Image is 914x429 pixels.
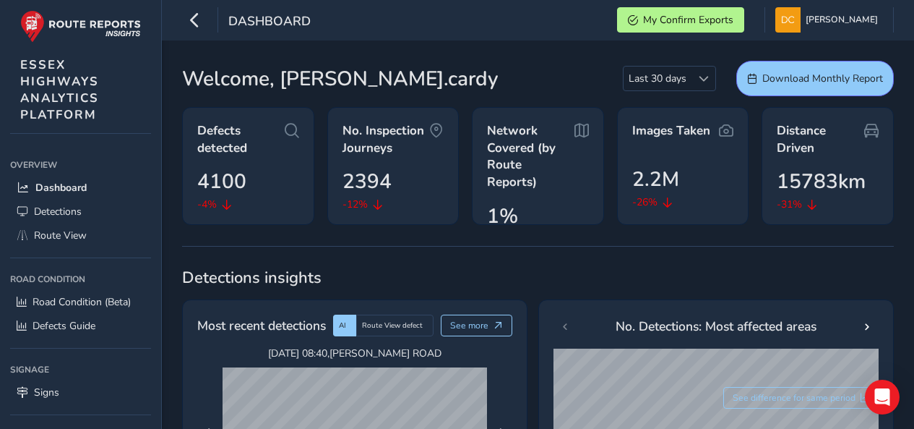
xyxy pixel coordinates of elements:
span: Network Covered (by Route Reports) [487,122,574,191]
span: Last 30 days [624,67,691,90]
span: Distance Driven [777,122,864,156]
span: See more [450,320,488,331]
span: -31% [777,197,802,212]
div: Route View defect [356,315,434,336]
span: Signs [34,386,59,399]
a: Signs [10,381,151,404]
span: ESSEX HIGHWAYS ANALYTICS PLATFORM [20,56,99,123]
span: Dashboard [35,181,87,195]
div: Open Intercom Messenger [865,380,900,415]
a: Detections [10,200,151,224]
button: [PERSON_NAME] [775,7,883,33]
span: [PERSON_NAME] [806,7,878,33]
span: See difference for same period [733,392,855,404]
span: Defects detected [197,122,285,156]
a: Defects Guide [10,314,151,338]
span: Images Taken [632,122,710,140]
img: rr logo [20,10,141,43]
span: [DATE] 08:40 , [PERSON_NAME] ROAD [223,347,487,360]
span: 1% [487,201,518,232]
a: Dashboard [10,176,151,200]
span: Download Monthly Report [762,72,883,85]
span: 2394 [342,166,392,197]
div: AI [333,315,356,336]
a: Road Condition (Beta) [10,290,151,314]
span: -12% [342,197,368,212]
span: Route View [34,229,87,242]
div: Signage [10,359,151,381]
div: Overview [10,154,151,176]
span: 4100 [197,166,246,197]
span: -4% [197,197,217,212]
button: Download Monthly Report [736,61,894,96]
span: Road Condition (Beta) [33,295,131,309]
button: My Confirm Exports [617,7,744,33]
span: No. Detections: Most affected areas [616,317,816,336]
span: 15783km [777,166,866,197]
span: 2.2M [632,164,679,195]
span: Detections insights [182,267,894,289]
span: No. Inspection Journeys [342,122,430,156]
span: Detections [34,205,82,218]
span: Most recent detections [197,316,326,335]
div: Road Condition [10,268,151,290]
span: Defects Guide [33,319,95,333]
a: Route View [10,224,151,247]
span: My Confirm Exports [643,13,733,27]
span: AI [339,320,346,331]
span: -26% [632,195,658,210]
img: diamond-layout [775,7,801,33]
span: Route View defect [362,320,423,331]
button: See more [441,315,512,336]
span: Dashboard [228,12,311,33]
button: See difference for same period [723,387,879,409]
span: Welcome, [PERSON_NAME].cardy [182,64,499,94]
